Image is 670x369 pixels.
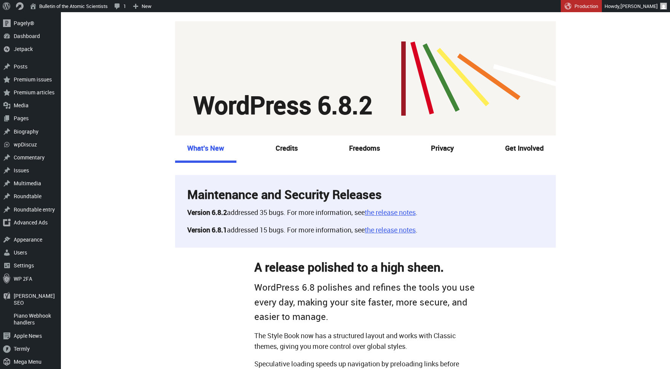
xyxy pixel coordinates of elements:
a: Freedoms [337,135,392,162]
span: [PERSON_NAME] [621,3,658,10]
strong: Version 6.8.1 [187,225,227,234]
p: addressed 35 bugs. For more information, see . [187,207,544,218]
p: The Style Book now has a structured layout and works with Classic themes, giving you more control... [254,331,477,352]
a: the release notes [365,208,416,217]
h2: A release polished to a high sheen. [254,260,477,274]
a: the release notes [365,225,416,234]
a: Credits [263,135,310,162]
a: Get Involved [493,135,556,162]
h2: Maintenance and Security Releases [187,187,544,201]
a: What’s New [175,135,236,163]
a: Privacy [419,135,466,162]
p: WordPress 6.8 polishes and refines the tools you use every day, making your site faster, more sec... [254,280,477,324]
strong: Version 6.8.2 [187,208,227,217]
p: addressed 15 bugs. For more information, see . [187,225,544,235]
h1: WordPress 6.8.2 [193,93,372,117]
nav: Secondary menu [175,135,556,163]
